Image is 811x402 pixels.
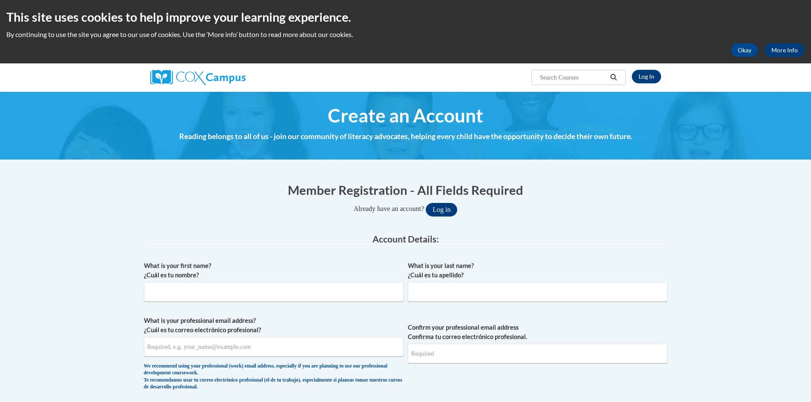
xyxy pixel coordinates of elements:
span: Already have an account? [354,205,424,212]
a: More Info [765,43,805,57]
label: What is your first name? ¿Cuál es tu nombre? [144,261,404,280]
input: Metadata input [144,337,404,356]
button: Okay [731,43,758,57]
button: Log in [426,203,457,217]
button: Search [607,72,620,83]
span: Account Details: [373,234,439,244]
img: Cox Campus [150,70,246,85]
input: Search Courses [539,72,607,83]
div: We recommend using your professional (work) email address, especially if you are planning to use ... [144,363,404,391]
label: What is your last name? ¿Cuál es tu apellido? [408,261,668,280]
input: Required [408,344,668,363]
p: By continuing to use the site you agree to our use of cookies. Use the ‘More info’ button to read... [6,30,805,39]
a: Log In [632,70,661,83]
label: What is your professional email address? ¿Cuál es tu correo electrónico profesional? [144,316,404,335]
input: Metadata input [408,282,668,302]
span: Create an Account [328,104,483,127]
input: Metadata input [144,282,404,302]
h1: Member Registration - All Fields Required [144,181,668,199]
h4: Reading belongs to all of us - join our community of literacy advocates, helping every child have... [144,131,668,142]
h2: This site uses cookies to help improve your learning experience. [6,9,805,26]
label: Confirm your professional email address Confirma tu correo electrónico profesional. [408,323,668,342]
